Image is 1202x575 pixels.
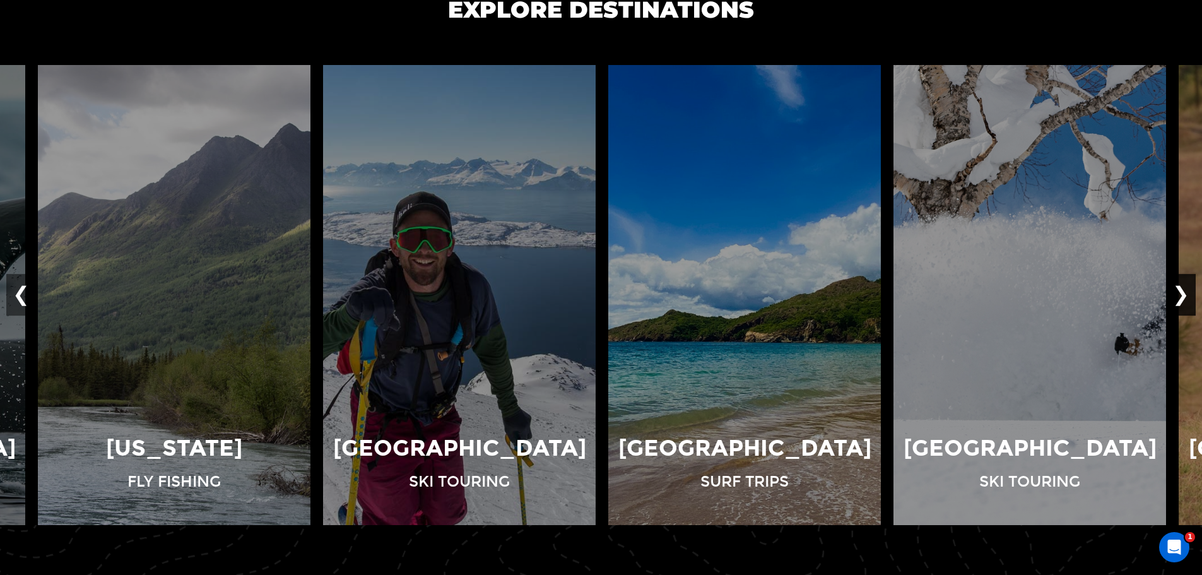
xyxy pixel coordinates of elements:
p: Fly Fishing [127,471,221,492]
p: [GEOGRAPHIC_DATA] [904,432,1157,465]
p: [GEOGRAPHIC_DATA] [618,432,871,465]
p: Surf Trips [700,471,789,492]
span: 1 [1185,532,1195,542]
p: [GEOGRAPHIC_DATA] [333,432,586,465]
p: Ski Touring [979,471,1080,492]
p: [US_STATE] [106,432,242,465]
button: ❮ [6,274,36,316]
iframe: Intercom live chat [1159,532,1189,562]
button: ❯ [1166,274,1196,316]
p: Ski Touring [409,471,510,492]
